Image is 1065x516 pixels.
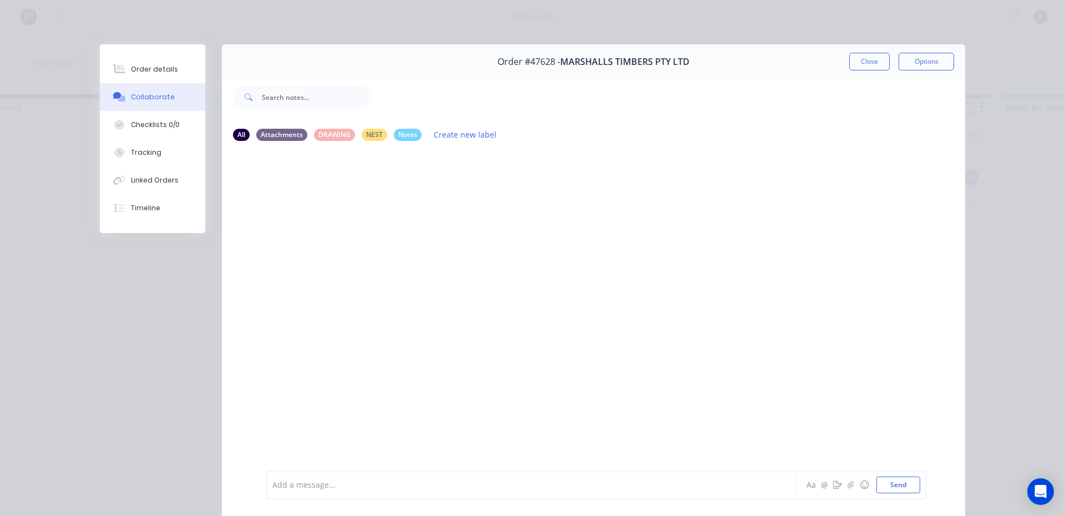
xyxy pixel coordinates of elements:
button: Aa [804,478,818,492]
button: Order details [100,55,205,83]
button: @ [818,478,831,492]
div: Timeline [131,203,160,213]
button: Tracking [100,139,205,166]
button: Options [899,53,954,70]
div: Open Intercom Messenger [1027,478,1054,505]
button: Close [849,53,890,70]
div: DRAWING [314,129,355,141]
div: Collaborate [131,92,175,102]
div: Checklists 0/0 [131,120,180,130]
button: Timeline [100,194,205,222]
button: Create new label [428,127,503,142]
span: MARSHALLS TIMBERS PTY LTD [560,57,689,67]
button: Checklists 0/0 [100,111,205,139]
input: Search notes... [262,86,372,108]
div: Linked Orders [131,175,179,185]
button: Linked Orders [100,166,205,194]
button: Collaborate [100,83,205,111]
div: Tracking [131,148,161,158]
div: Attachments [256,129,307,141]
button: ☺ [858,478,871,492]
div: Order details [131,64,178,74]
div: Notes [394,129,422,141]
span: Order #47628 - [498,57,560,67]
button: Send [876,477,920,493]
div: All [233,129,250,141]
div: NEST [362,129,387,141]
